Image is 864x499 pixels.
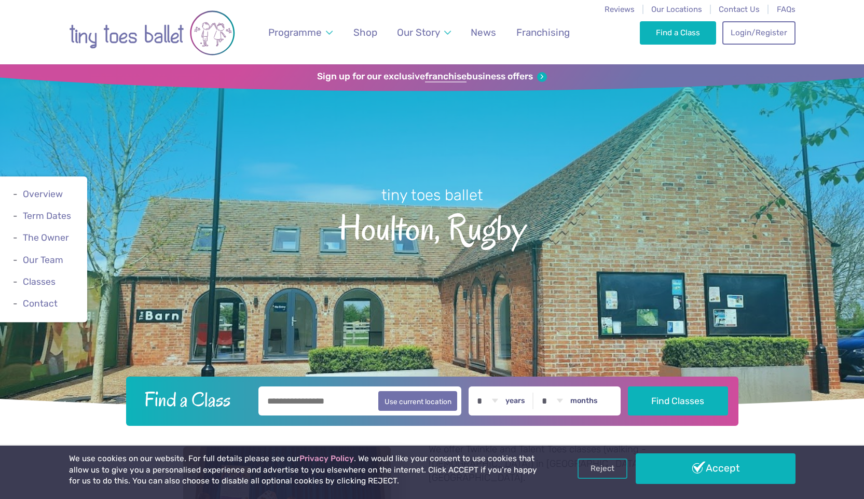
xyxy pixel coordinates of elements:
a: Accept [636,453,796,483]
a: News [466,20,501,45]
span: Houlton, Rugby [18,205,846,247]
a: Shop [348,20,382,45]
span: News [471,26,496,38]
strong: franchise [425,71,467,82]
span: Programme [268,26,322,38]
a: Privacy Policy [299,454,354,463]
a: Contact [23,298,58,309]
a: Login/Register [722,21,795,44]
h2: Find a Class [136,386,251,412]
a: Overview [23,189,63,199]
span: Franchising [516,26,570,38]
p: We offer Twinkle and Talent Toes classes (walking - [DEMOGRAPHIC_DATA]) in [GEOGRAPHIC_DATA], [GE... [429,442,681,486]
p: We use cookies on our website. For full details please see our . We would like your consent to us... [69,453,541,487]
small: tiny toes ballet [381,186,483,204]
label: months [570,396,598,406]
a: Contact Us [719,5,760,14]
a: Sign up for our exclusivefranchisebusiness offers [317,71,547,82]
a: Classes [23,276,56,287]
span: Our Story [397,26,440,38]
a: Term Dates [23,211,71,221]
a: The Owner [23,233,69,243]
button: Find Classes [628,386,728,415]
a: Franchising [511,20,574,45]
a: Our Story [392,20,456,45]
a: Reviews [605,5,635,14]
a: FAQs [777,5,796,14]
a: Our Locations [651,5,702,14]
a: Programme [263,20,337,45]
a: Our Team [23,255,63,265]
a: Reject [578,459,627,478]
img: tiny toes ballet [69,7,235,59]
a: Find a Class [640,21,716,44]
label: years [505,396,525,406]
button: Use current location [378,391,458,411]
span: Shop [353,26,377,38]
